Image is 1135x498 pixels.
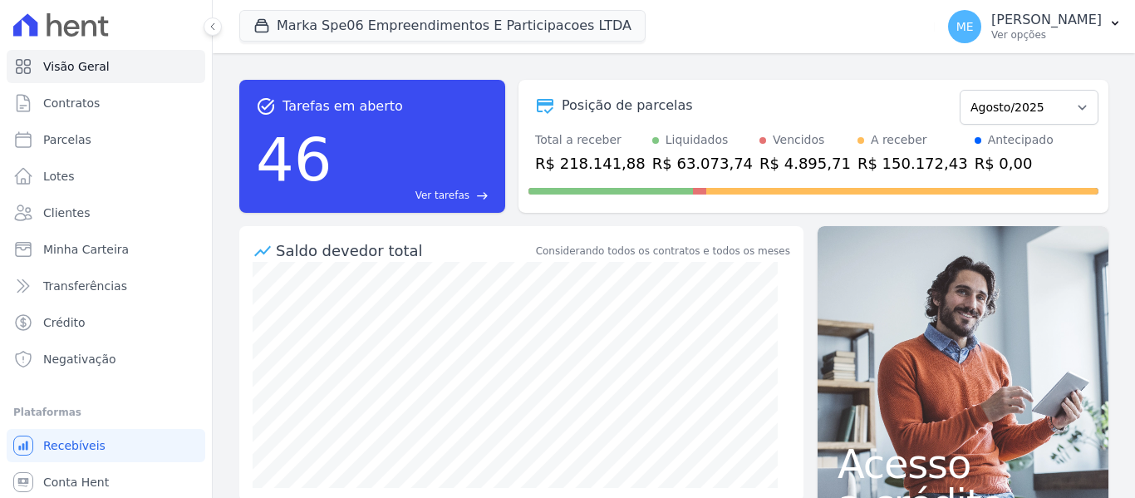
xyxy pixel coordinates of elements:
[975,152,1054,175] div: R$ 0,00
[838,444,1088,484] span: Acesso
[7,123,205,156] a: Parcelas
[256,96,276,116] span: task_alt
[43,437,106,454] span: Recebíveis
[43,205,90,221] span: Clientes
[535,152,646,175] div: R$ 218.141,88
[7,269,205,303] a: Transferências
[43,95,100,111] span: Contratos
[7,50,205,83] a: Visão Geral
[535,131,646,149] div: Total a receber
[256,116,332,203] div: 46
[476,190,489,202] span: east
[991,28,1102,42] p: Ver opções
[759,152,851,175] div: R$ 4.895,71
[562,96,693,116] div: Posição de parcelas
[43,314,86,331] span: Crédito
[283,96,403,116] span: Tarefas em aberto
[7,343,205,376] a: Negativação
[991,12,1102,28] p: [PERSON_NAME]
[43,278,127,294] span: Transferências
[988,131,1054,149] div: Antecipado
[773,131,824,149] div: Vencidos
[7,196,205,229] a: Clientes
[871,131,927,149] div: A receber
[43,474,109,491] span: Conta Hent
[43,131,91,148] span: Parcelas
[652,152,753,175] div: R$ 63.073,74
[7,429,205,462] a: Recebíveis
[857,152,968,175] div: R$ 150.172,43
[43,168,75,185] span: Lotes
[339,188,489,203] a: Ver tarefas east
[43,351,116,367] span: Negativação
[956,21,974,32] span: ME
[43,58,110,75] span: Visão Geral
[7,306,205,339] a: Crédito
[7,160,205,193] a: Lotes
[276,239,533,262] div: Saldo devedor total
[7,233,205,266] a: Minha Carteira
[43,241,129,258] span: Minha Carteira
[13,402,199,422] div: Plataformas
[7,86,205,120] a: Contratos
[239,10,646,42] button: Marka Spe06 Empreendimentos E Participacoes LTDA
[536,244,790,259] div: Considerando todos os contratos e todos os meses
[666,131,729,149] div: Liquidados
[935,3,1135,50] button: ME [PERSON_NAME] Ver opções
[415,188,469,203] span: Ver tarefas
